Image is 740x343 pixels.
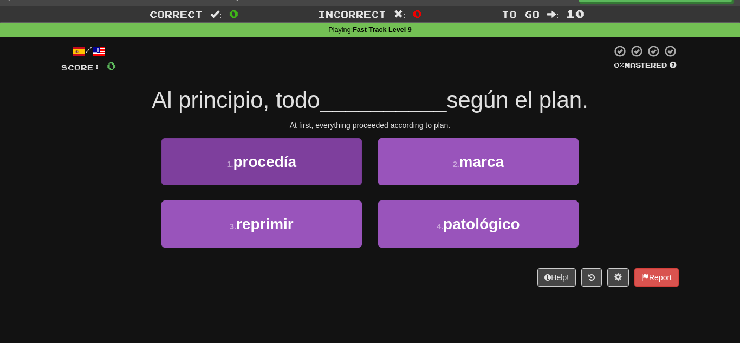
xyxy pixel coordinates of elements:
span: Correct [150,9,203,20]
span: 0 % [614,61,625,69]
span: Incorrect [318,9,386,20]
span: marca [459,153,504,170]
button: Round history (alt+y) [581,268,602,287]
span: 0 [229,7,238,20]
small: 4 . [437,222,443,231]
span: To go [502,9,540,20]
button: Help! [537,268,576,287]
span: Score: [61,63,100,72]
div: / [61,44,116,58]
span: Al principio, todo [152,87,320,113]
div: At first, everything proceeded according to plan. [61,120,679,131]
span: : [210,10,222,19]
span: patológico [443,216,520,232]
button: 4.patológico [378,200,579,248]
span: procedía [233,153,296,170]
small: 3 . [230,222,236,231]
small: 2 . [453,160,459,169]
div: Mastered [612,61,679,70]
span: 10 [566,7,585,20]
span: reprimir [236,216,294,232]
span: : [547,10,559,19]
span: __________ [320,87,447,113]
button: Report [634,268,679,287]
button: 3.reprimir [161,200,362,248]
button: 2.marca [378,138,579,185]
small: 1 . [227,160,233,169]
span: 0 [107,59,116,73]
span: según el plan. [446,87,588,113]
strong: Fast Track Level 9 [353,26,412,34]
span: 0 [413,7,422,20]
span: : [394,10,406,19]
button: 1.procedía [161,138,362,185]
